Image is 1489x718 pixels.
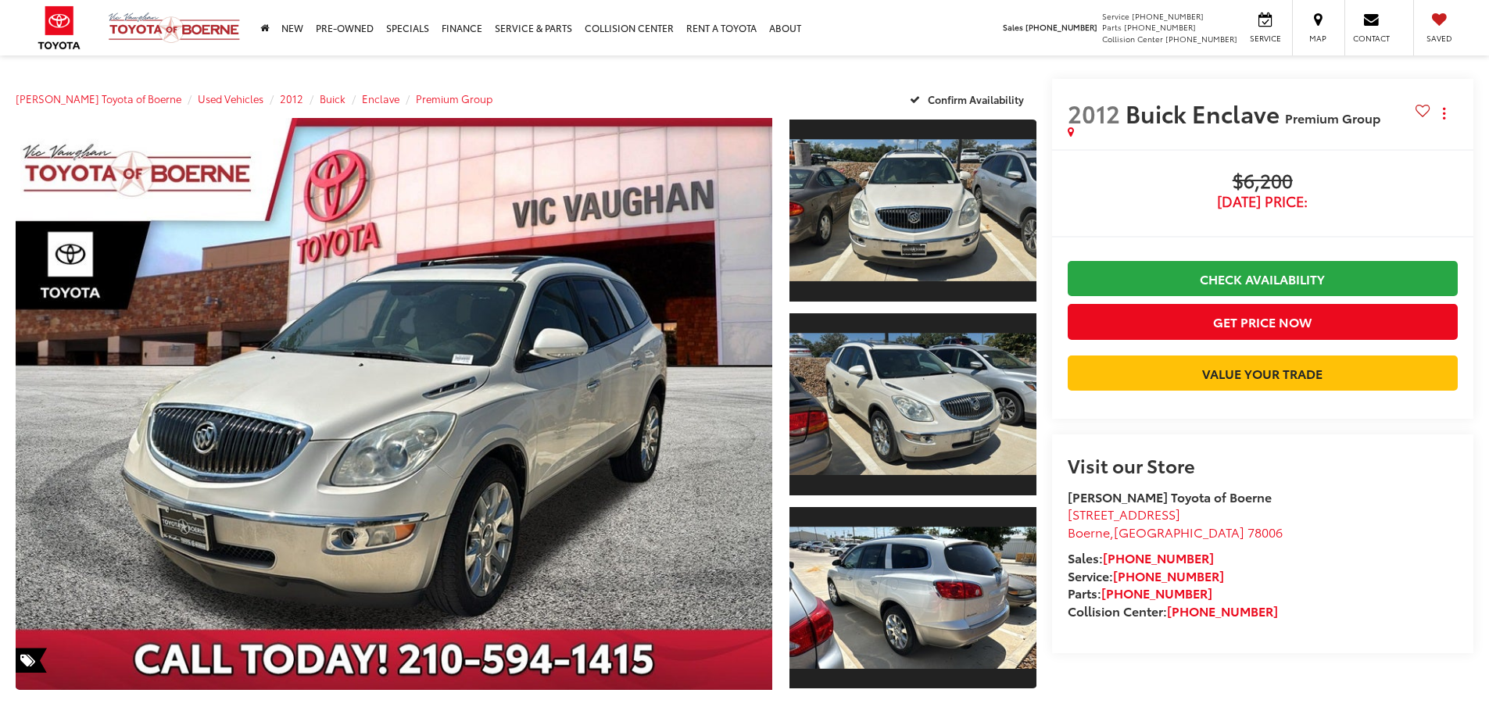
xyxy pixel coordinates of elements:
[8,115,779,693] img: 2012 Buick Enclave Premium Group
[16,648,47,673] span: Special
[1422,33,1456,44] span: Saved
[1247,523,1283,541] span: 78006
[1068,548,1214,566] strong: Sales:
[1126,96,1285,130] span: Buick Enclave
[1113,566,1224,584] a: [PHONE_NUMBER]
[1068,602,1278,620] strong: Collision Center:
[1114,523,1244,541] span: [GEOGRAPHIC_DATA]
[1068,455,1458,475] h2: Visit our Store
[362,91,399,105] a: Enclave
[789,505,1036,691] a: Expand Photo 3
[1068,488,1272,505] strong: [PERSON_NAME] Toyota of Boerne
[1068,170,1458,194] span: $6,200
[928,92,1024,106] span: Confirm Availability
[1068,304,1458,339] button: Get Price Now
[789,118,1036,303] a: Expand Photo 1
[16,91,181,105] a: [PERSON_NAME] Toyota of Boerne
[789,312,1036,497] a: Expand Photo 2
[1301,33,1335,44] span: Map
[320,91,345,105] a: Buick
[1068,505,1180,523] span: [STREET_ADDRESS]
[198,91,263,105] a: Used Vehicles
[1247,33,1283,44] span: Service
[1124,21,1196,33] span: [PHONE_NUMBER]
[1068,505,1283,541] a: [STREET_ADDRESS] Boerne,[GEOGRAPHIC_DATA] 78006
[786,527,1038,668] img: 2012 Buick Enclave Premium Group
[1068,566,1224,584] strong: Service:
[16,118,772,690] a: Expand Photo 0
[1068,523,1110,541] span: Boerne
[1430,99,1458,127] button: Actions
[901,85,1036,113] button: Confirm Availability
[1068,584,1212,602] strong: Parts:
[1167,602,1278,620] a: [PHONE_NUMBER]
[1102,10,1129,22] span: Service
[1103,548,1214,566] a: [PHONE_NUMBER]
[1068,355,1458,391] a: Value Your Trade
[280,91,303,105] a: 2012
[1025,21,1097,33] span: [PHONE_NUMBER]
[1353,33,1390,44] span: Contact
[1443,107,1445,120] span: dropdown dots
[1068,96,1120,130] span: 2012
[108,12,241,44] img: Vic Vaughan Toyota of Boerne
[1102,33,1163,45] span: Collision Center
[1102,21,1122,33] span: Parts
[1165,33,1237,45] span: [PHONE_NUMBER]
[416,91,492,105] a: Premium Group
[786,334,1038,475] img: 2012 Buick Enclave Premium Group
[1101,584,1212,602] a: [PHONE_NUMBER]
[1132,10,1204,22] span: [PHONE_NUMBER]
[1003,21,1023,33] span: Sales
[786,140,1038,281] img: 2012 Buick Enclave Premium Group
[1285,109,1380,127] span: Premium Group
[1068,194,1458,209] span: [DATE] Price:
[1068,523,1283,541] span: ,
[1068,261,1458,296] a: Check Availability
